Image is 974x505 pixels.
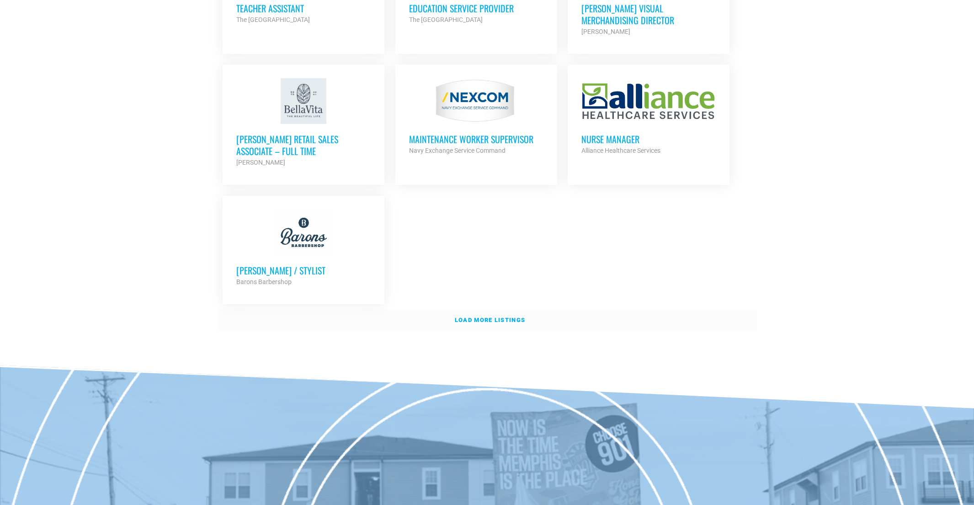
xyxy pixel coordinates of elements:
[581,2,716,26] h3: [PERSON_NAME] Visual Merchandising Director
[236,16,310,23] strong: The [GEOGRAPHIC_DATA]
[218,310,757,331] a: Load more listings
[236,278,292,285] strong: Barons Barbershop
[409,133,543,145] h3: MAINTENANCE WORKER SUPERVISOR
[568,64,729,170] a: Nurse Manager Alliance Healthcare Services
[236,159,285,166] strong: [PERSON_NAME]
[455,317,525,323] strong: Load more listings
[223,64,384,182] a: [PERSON_NAME] Retail Sales Associate – Full Time [PERSON_NAME]
[409,147,506,154] strong: Navy Exchange Service Command
[581,133,716,145] h3: Nurse Manager
[236,133,371,157] h3: [PERSON_NAME] Retail Sales Associate – Full Time
[581,28,630,35] strong: [PERSON_NAME]
[395,64,557,170] a: MAINTENANCE WORKER SUPERVISOR Navy Exchange Service Command
[581,147,660,154] strong: Alliance Healthcare Services
[236,264,371,276] h3: [PERSON_NAME] / Stylist
[409,16,483,23] strong: The [GEOGRAPHIC_DATA]
[236,2,371,14] h3: Teacher Assistant
[409,2,543,14] h3: Education Service Provider
[223,196,384,301] a: [PERSON_NAME] / Stylist Barons Barbershop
